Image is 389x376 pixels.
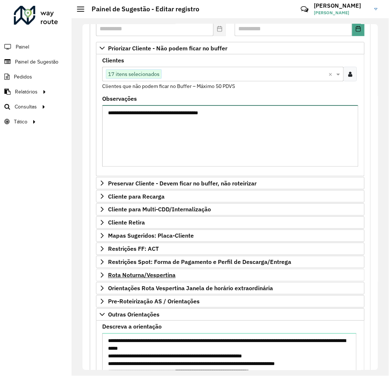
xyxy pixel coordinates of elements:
[102,83,235,89] small: Clientes que não podem ficar no Buffer – Máximo 50 PDVS
[102,322,162,331] label: Descreva a orientação
[96,230,365,242] a: Mapas Sugeridos: Placa-Cliente
[108,45,227,51] span: Priorizar Cliente - Não podem ficar no buffer
[108,299,200,304] span: Pre-Roteirização AS / Orientações
[102,94,137,103] label: Observações
[96,269,365,281] a: Rota Noturna/Vespertina
[108,180,257,186] span: Preservar Cliente - Devem ficar no buffer, não roteirizar
[96,308,365,321] a: Outras Orientações
[96,42,365,54] a: Priorizar Cliente - Não podem ficar no buffer
[108,207,211,212] span: Cliente para Multi-CDD/Internalização
[297,1,312,17] a: Contato Rápido
[96,177,365,189] a: Preservar Cliente - Devem ficar no buffer, não roteirizar
[96,54,365,176] div: Priorizar Cliente - Não podem ficar no buffer
[15,103,37,111] span: Consultas
[15,58,58,66] span: Painel de Sugestão
[108,285,273,291] span: Orientações Rota Vespertina Janela de horário extraordinária
[108,272,176,278] span: Rota Noturna/Vespertina
[96,203,365,216] a: Cliente para Multi-CDD/Internalização
[16,43,29,51] span: Painel
[96,256,365,268] a: Restrições Spot: Forma de Pagamento e Perfil de Descarga/Entrega
[96,216,365,229] a: Cliente Retira
[108,193,165,199] span: Cliente para Recarga
[96,282,365,295] a: Orientações Rota Vespertina Janela de horário extraordinária
[108,312,159,318] span: Outras Orientações
[14,118,27,126] span: Tático
[106,70,161,78] span: 17 itens selecionados
[328,70,335,78] span: Clear all
[102,56,124,65] label: Clientes
[15,88,38,96] span: Relatórios
[108,233,194,239] span: Mapas Sugeridos: Placa-Cliente
[96,295,365,308] a: Pre-Roteirização AS / Orientações
[352,22,365,36] button: Choose Date
[96,243,365,255] a: Restrições FF: ACT
[108,220,145,226] span: Cliente Retira
[14,73,32,81] span: Pedidos
[108,259,291,265] span: Restrições Spot: Forma de Pagamento e Perfil de Descarga/Entrega
[108,246,159,252] span: Restrições FF: ACT
[96,190,365,203] a: Cliente para Recarga
[314,2,369,9] h3: [PERSON_NAME]
[314,9,369,16] span: [PERSON_NAME]
[84,5,199,13] h2: Painel de Sugestão - Editar registro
